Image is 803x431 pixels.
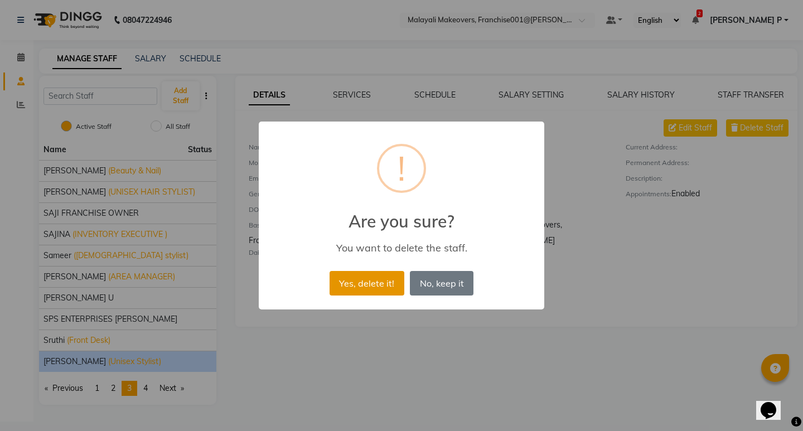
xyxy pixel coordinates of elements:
[275,241,528,254] div: You want to delete the staff.
[756,386,792,420] iframe: chat widget
[330,271,404,296] button: Yes, delete it!
[259,198,544,231] h2: Are you sure?
[398,146,405,191] div: !
[410,271,473,296] button: No, keep it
